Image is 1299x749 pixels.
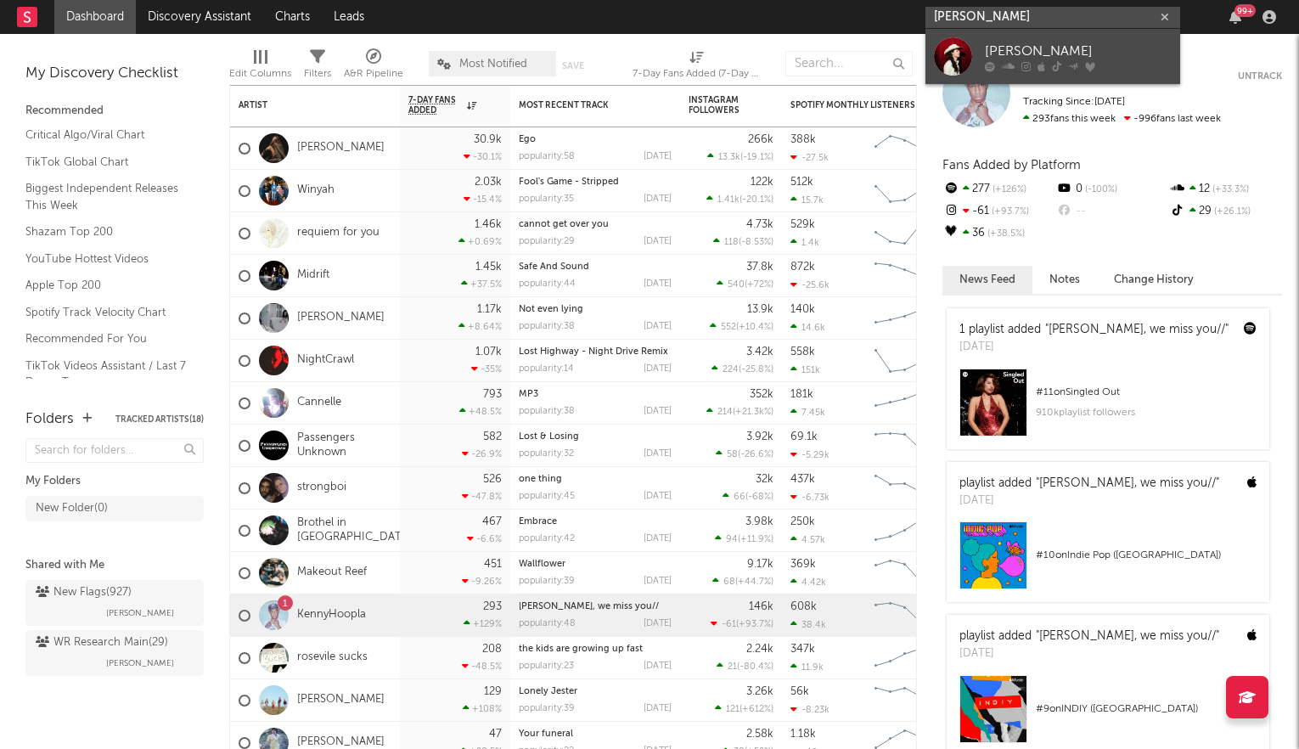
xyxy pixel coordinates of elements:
[459,406,502,417] div: +48.5 %
[790,194,824,206] div: 15.7k
[1032,266,1097,294] button: Notes
[462,576,502,587] div: -9.26 %
[746,262,773,273] div: 37.8k
[467,533,502,544] div: -6.6 %
[712,576,773,587] div: ( )
[959,339,1229,356] div: [DATE]
[747,280,771,290] span: +72 %
[790,474,815,485] div: 437k
[25,101,204,121] div: Recommended
[1055,178,1168,200] div: 0
[867,637,943,679] svg: Chart title
[989,207,1029,217] span: +93.7 %
[925,29,1180,84] a: [PERSON_NAME]
[790,364,820,375] div: 151k
[724,238,739,247] span: 118
[25,153,187,172] a: TikTok Global Chart
[867,425,943,467] svg: Chart title
[519,194,574,204] div: popularity: 35
[297,431,391,460] a: Passengers Unknown
[790,662,824,673] div: 11.9k
[746,346,773,358] div: 3.42k
[742,195,771,205] span: -20.1 %
[710,321,773,332] div: ( )
[519,305,672,314] div: Not even lying
[790,704,829,715] div: -8.23k
[36,498,108,519] div: New Folder ( 0 )
[297,183,335,198] a: Winyah
[519,577,575,586] div: popularity: 39
[739,323,771,332] span: +10.4 %
[519,364,574,374] div: popularity: 14
[519,704,575,713] div: popularity: 39
[1055,200,1168,222] div: --
[519,662,574,671] div: popularity: 23
[790,619,826,630] div: 38.4k
[519,475,562,484] a: one thing
[489,729,502,740] div: 47
[721,323,736,332] span: 552
[25,580,204,626] a: New Flags(927)[PERSON_NAME]
[297,396,341,410] a: Cannelle
[726,535,738,544] span: 94
[1238,68,1282,85] button: Untrack
[711,618,773,629] div: ( )
[519,177,619,187] a: Fool's Game - Stripped
[475,219,502,230] div: 1.46k
[644,237,672,246] div: [DATE]
[790,407,825,418] div: 7.45k
[1036,630,1219,642] a: "[PERSON_NAME], we miss you//"
[519,432,672,442] div: Lost & Losing
[942,200,1055,222] div: -61
[519,449,574,459] div: popularity: 32
[738,577,771,587] span: +44.7 %
[1082,185,1117,194] span: -100 %
[519,602,659,611] a: [PERSON_NAME], we miss you//
[519,407,575,416] div: popularity: 38
[867,212,943,255] svg: Chart title
[942,222,1055,245] div: 36
[644,407,672,416] div: [DATE]
[790,559,816,570] div: 369k
[462,661,502,672] div: -48.5 %
[742,705,771,714] span: +612 %
[644,577,672,586] div: [DATE]
[463,703,502,714] div: +108 %
[723,577,735,587] span: 68
[519,645,672,654] div: the kids are growing up fast
[790,686,809,697] div: 56k
[959,321,1229,339] div: 1 playlist added
[790,431,818,442] div: 69.1k
[106,653,174,673] span: [PERSON_NAME]
[644,279,672,289] div: [DATE]
[790,219,815,230] div: 529k
[297,516,412,545] a: Brothel in [GEOGRAPHIC_DATA]
[519,560,672,569] div: Wallflower
[1036,545,1257,566] div: # 10 on Indie Pop ([GEOGRAPHIC_DATA])
[297,226,380,240] a: requiem for you
[464,194,502,205] div: -15.4 %
[867,382,943,425] svg: Chart title
[1023,114,1221,124] span: -996 fans last week
[106,603,174,623] span: [PERSON_NAME]
[734,493,745,502] span: 66
[713,236,773,247] div: ( )
[297,141,385,155] a: [PERSON_NAME]
[749,601,773,612] div: 146k
[519,390,538,399] a: MP3
[790,729,816,740] div: 1.18k
[471,363,502,374] div: -35 %
[985,229,1025,239] span: +38.5 %
[748,493,771,502] span: -68 %
[519,645,643,654] a: the kids are growing up fast
[735,408,771,417] span: +21.3k %
[297,311,385,325] a: [PERSON_NAME]
[717,195,739,205] span: 1.41k
[519,687,577,696] a: Lonely Jester
[1229,10,1241,24] button: 99+
[689,95,748,115] div: Instagram Followers
[519,152,575,161] div: popularity: 58
[519,534,575,543] div: popularity: 42
[519,347,668,357] a: Lost Highway - Night Drive Remix
[115,415,204,424] button: Tracked Artists(18)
